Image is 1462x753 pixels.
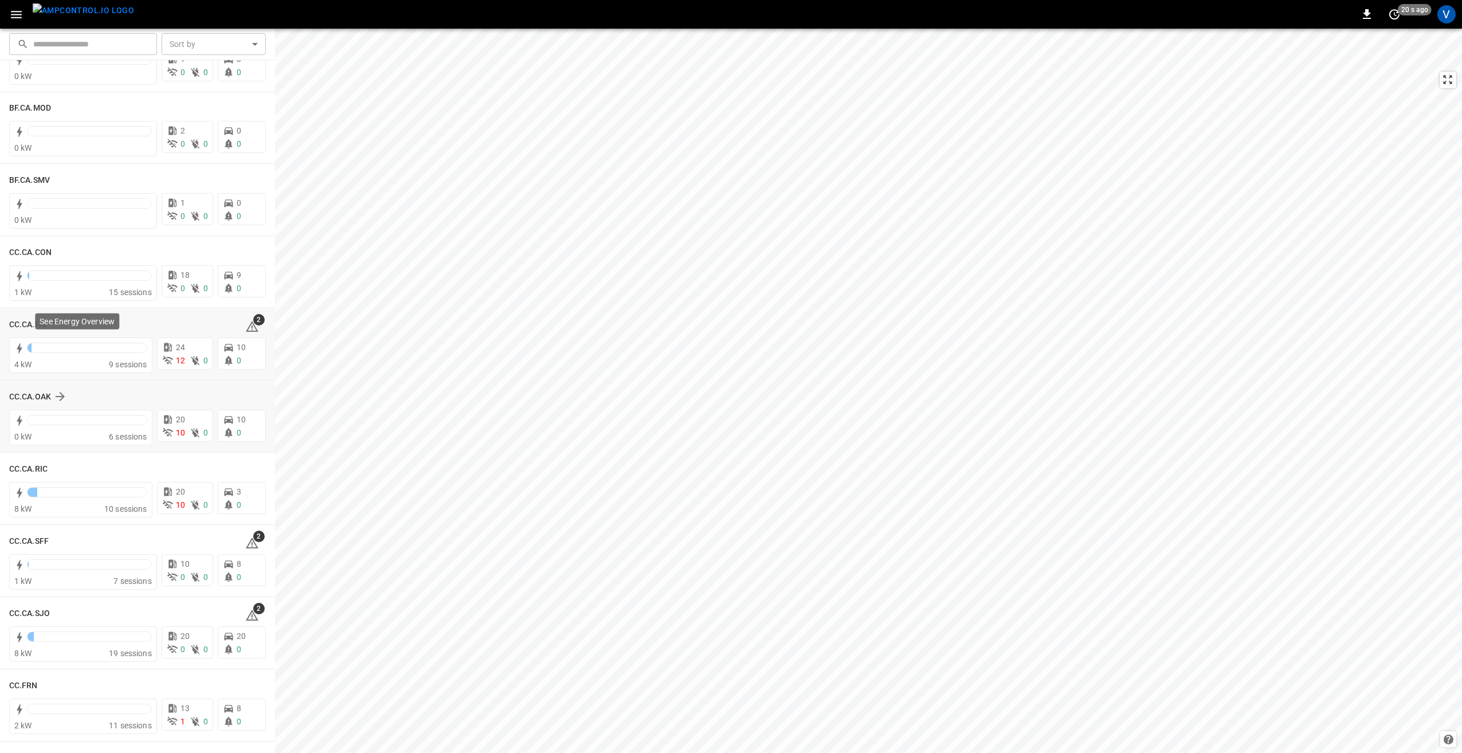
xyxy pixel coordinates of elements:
h6: CC.CA.RIC [9,463,48,476]
span: 19 sessions [109,649,152,658]
p: See Energy Overview [40,316,115,327]
span: 20 [176,415,185,424]
h6: CC.CA.SFF [9,535,49,548]
h6: CC.FRN [9,680,38,692]
span: 1 [180,717,185,726]
span: 0 kW [14,432,32,441]
span: 1 [180,198,185,207]
span: 10 [237,415,246,424]
img: ampcontrol.io logo [33,3,134,18]
span: 10 [237,343,246,352]
span: 0 [180,139,185,148]
span: 0 kW [14,72,32,81]
span: 10 sessions [104,504,147,513]
span: 13 [180,704,190,713]
span: 4 kW [14,360,32,369]
span: 0 [203,139,208,148]
span: 20 [180,632,190,641]
span: 9 [237,270,241,280]
h6: BF.CA.MOD [9,102,51,115]
span: 10 [180,559,190,568]
h6: CC.CA.OAK [9,391,51,403]
span: 8 kW [14,504,32,513]
div: profile-icon [1437,5,1456,23]
span: 12 [176,356,185,365]
span: 0 [203,211,208,221]
span: 0 [180,211,185,221]
span: 0 [237,68,241,77]
span: 18 [180,270,190,280]
h6: BF.CA.SMV [9,174,50,187]
h6: CC.CA.FAI [9,319,46,331]
span: 1 kW [14,576,32,586]
span: 6 sessions [109,432,147,441]
span: 0 kW [14,143,32,152]
span: 2 kW [14,721,32,730]
span: 2 [253,603,265,614]
span: 0 [180,68,185,77]
span: 15 sessions [109,288,152,297]
span: 0 [237,356,241,365]
span: 0 [237,126,241,135]
span: 0 [237,54,241,64]
span: 2 [180,126,185,135]
span: 20 [176,487,185,496]
span: 0 [237,139,241,148]
span: 0 kW [14,215,32,225]
span: 0 [237,645,241,654]
span: 2 [253,314,265,325]
span: 0 [203,645,208,654]
span: 1 kW [14,288,32,297]
span: 0 [203,717,208,726]
span: 20 s ago [1398,4,1432,15]
h6: CC.CA.SJO [9,607,50,620]
span: 24 [176,343,185,352]
span: 0 [180,645,185,654]
span: 3 [237,487,241,496]
span: 8 [237,704,241,713]
span: 0 [237,500,241,509]
h6: CC.CA.CON [9,246,52,259]
span: 0 [237,717,241,726]
span: 10 [176,428,185,437]
span: 8 [237,559,241,568]
span: 11 sessions [109,721,152,730]
span: 0 [203,572,208,582]
span: 0 [180,284,185,293]
span: 20 [237,632,246,641]
span: 2 [253,531,265,542]
span: 10 [176,500,185,509]
span: 0 [203,68,208,77]
button: set refresh interval [1385,5,1404,23]
span: 9 sessions [109,360,147,369]
span: 1 [180,54,185,64]
canvas: Map [275,29,1462,753]
span: 0 [237,428,241,437]
span: 0 [237,211,241,221]
span: 0 [203,500,208,509]
span: 0 [237,572,241,582]
span: 8 kW [14,649,32,658]
span: 0 [180,572,185,582]
span: 0 [237,284,241,293]
span: 0 [203,284,208,293]
span: 0 [203,428,208,437]
span: 0 [237,198,241,207]
span: 7 sessions [113,576,152,586]
span: 0 [203,356,208,365]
